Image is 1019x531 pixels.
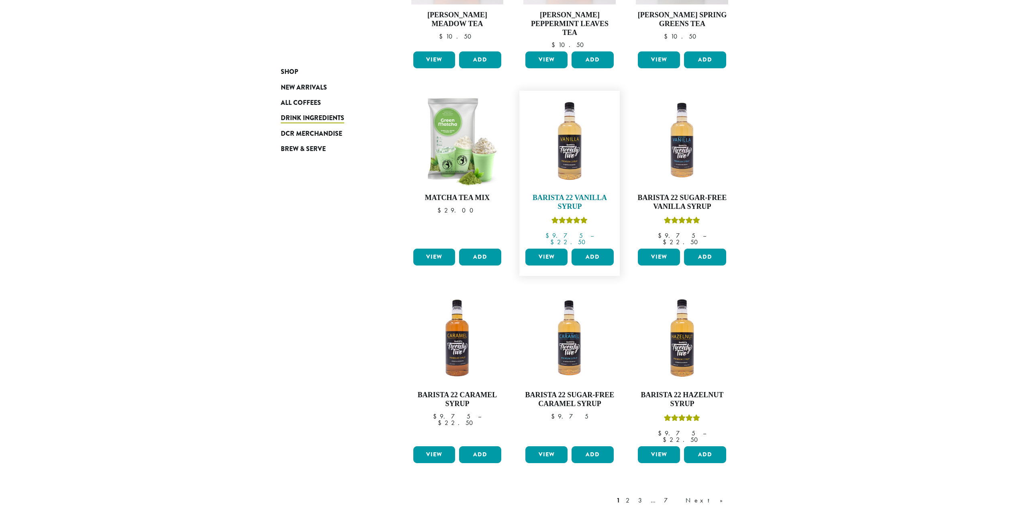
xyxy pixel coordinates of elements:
a: View [525,249,568,265]
span: All Coffees [281,98,321,108]
h4: [PERSON_NAME] Peppermint Leaves Tea [523,11,616,37]
a: View [413,249,455,265]
span: $ [551,41,558,49]
h4: Barista 22 Hazelnut Syrup [636,391,728,408]
a: Next » [684,496,730,505]
a: View [413,51,455,68]
span: $ [551,412,558,421]
a: View [413,446,455,463]
a: Barista 22 Sugar-Free Vanilla SyrupRated 5.00 out of 5 [636,95,728,245]
span: Brew & Serve [281,144,326,154]
button: Add [572,51,614,68]
bdi: 22.50 [663,238,702,246]
bdi: 9.75 [658,429,695,437]
button: Add [572,249,614,265]
a: Matcha Tea Mix $29.00 [411,95,504,245]
a: … [649,496,660,505]
a: Shop [281,64,377,80]
span: $ [439,32,446,41]
a: All Coffees [281,95,377,110]
span: – [703,429,706,437]
a: Brew & Serve [281,141,377,157]
div: Rated 5.00 out of 5 [664,413,700,425]
span: $ [550,238,557,246]
span: – [703,231,706,240]
span: Shop [281,67,298,77]
img: HAZELNUT-300x300.png [636,292,728,384]
a: Drink Ingredients [281,110,377,126]
button: Add [459,249,501,265]
button: Add [684,51,726,68]
h4: Barista 22 Vanilla Syrup [523,194,616,211]
span: Drink Ingredients [281,113,344,123]
h4: [PERSON_NAME] Spring Greens Tea [636,11,728,28]
bdi: 10.50 [664,32,700,41]
h4: Matcha Tea Mix [411,194,504,202]
a: 7 [662,496,682,505]
span: – [478,412,481,421]
button: Add [684,446,726,463]
button: Add [459,51,501,68]
bdi: 29.00 [437,206,477,214]
span: – [590,231,594,240]
span: New Arrivals [281,83,327,93]
a: View [638,446,680,463]
button: Add [459,446,501,463]
h4: Barista 22 Sugar-Free Caramel Syrup [523,391,616,408]
bdi: 10.50 [551,41,588,49]
a: View [638,51,680,68]
span: $ [438,419,445,427]
a: Barista 22 Hazelnut SyrupRated 5.00 out of 5 [636,292,728,443]
span: $ [433,412,440,421]
a: 3 [637,496,647,505]
span: $ [658,429,665,437]
button: Add [572,446,614,463]
a: DCR Merchandise [281,126,377,141]
span: DCR Merchandise [281,129,342,139]
bdi: 9.75 [433,412,470,421]
span: $ [663,238,670,246]
h4: Barista 22 Sugar-Free Vanilla Syrup [636,194,728,211]
img: Cool-Capp-Matcha-Tea-Mix-DP3525.png [411,95,503,187]
div: Rated 5.00 out of 5 [551,216,588,228]
img: VANILLA-300x300.png [523,95,616,187]
span: $ [658,231,665,240]
a: View [525,51,568,68]
span: $ [663,435,670,444]
a: 1 [615,496,622,505]
a: View [525,446,568,463]
a: View [638,249,680,265]
h4: Barista 22 Caramel Syrup [411,391,504,408]
bdi: 9.75 [551,412,588,421]
a: 2 [624,496,634,505]
bdi: 22.50 [550,238,589,246]
span: $ [664,32,671,41]
a: Barista 22 Sugar-Free Caramel Syrup $9.75 [523,292,616,443]
bdi: 22.50 [663,435,702,444]
bdi: 22.50 [438,419,477,427]
a: New Arrivals [281,80,377,95]
img: SF-VANILLA-300x300.png [636,95,728,187]
bdi: 9.75 [545,231,583,240]
img: SF-CARAMEL-300x300.png [523,292,616,384]
span: $ [545,231,552,240]
bdi: 9.75 [658,231,695,240]
a: Barista 22 Vanilla SyrupRated 5.00 out of 5 [523,95,616,245]
h4: [PERSON_NAME] Meadow Tea [411,11,504,28]
div: Rated 5.00 out of 5 [664,216,700,228]
img: CARAMEL-1-300x300.png [411,292,503,384]
button: Add [684,249,726,265]
span: $ [437,206,444,214]
a: Barista 22 Caramel Syrup [411,292,504,443]
bdi: 10.50 [439,32,475,41]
